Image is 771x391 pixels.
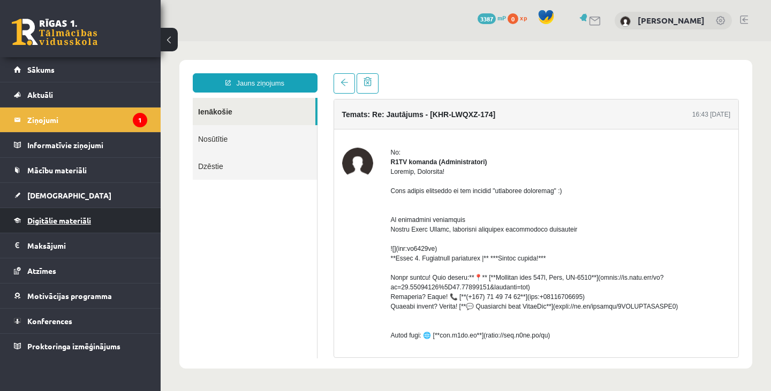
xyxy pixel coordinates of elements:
[32,111,156,139] a: Dzēstie
[27,216,91,225] span: Digitālie materiāli
[478,13,496,24] span: 3387
[27,165,87,175] span: Mācību materiāli
[508,13,518,24] span: 0
[14,233,147,258] a: Maksājumi
[14,309,147,333] a: Konferences
[27,233,147,258] legend: Maksājumi
[532,68,570,78] div: 16:43 [DATE]
[182,106,213,137] img: R1TV komanda
[478,13,506,22] a: 3387 mP
[497,13,506,22] span: mP
[14,183,147,208] a: [DEMOGRAPHIC_DATA]
[32,32,157,51] a: Jauns ziņojums
[27,266,56,275] span: Atzīmes
[14,258,147,283] a: Atzīmes
[14,334,147,358] a: Proktoringa izmēģinājums
[14,108,147,132] a: Ziņojumi1
[14,283,147,308] a: Motivācijas programma
[14,133,147,157] a: Informatīvie ziņojumi
[27,316,72,326] span: Konferences
[638,15,705,26] a: [PERSON_NAME]
[27,190,111,200] span: [DEMOGRAPHIC_DATA]
[182,69,335,78] h4: Temats: Re: Jautājums - [KHR-LWQXZ-174]
[27,65,55,74] span: Sākums
[27,108,147,132] legend: Ziņojumi
[27,291,112,301] span: Motivācijas programma
[27,90,53,99] span: Aktuāli
[520,13,527,22] span: xp
[508,13,532,22] a: 0 xp
[14,82,147,107] a: Aktuāli
[133,113,147,127] i: 1
[12,19,97,45] a: Rīgas 1. Tālmācības vidusskola
[14,57,147,82] a: Sākums
[230,106,570,116] div: No:
[32,57,155,84] a: Ienākošie
[230,117,327,125] strong: R1TV komanda (Administratori)
[27,341,120,351] span: Proktoringa izmēģinājums
[32,84,156,111] a: Nosūtītie
[14,158,147,182] a: Mācību materiāli
[27,133,147,157] legend: Informatīvie ziņojumi
[14,208,147,233] a: Digitālie materiāli
[620,16,631,27] img: Nikoletta Nikolajenko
